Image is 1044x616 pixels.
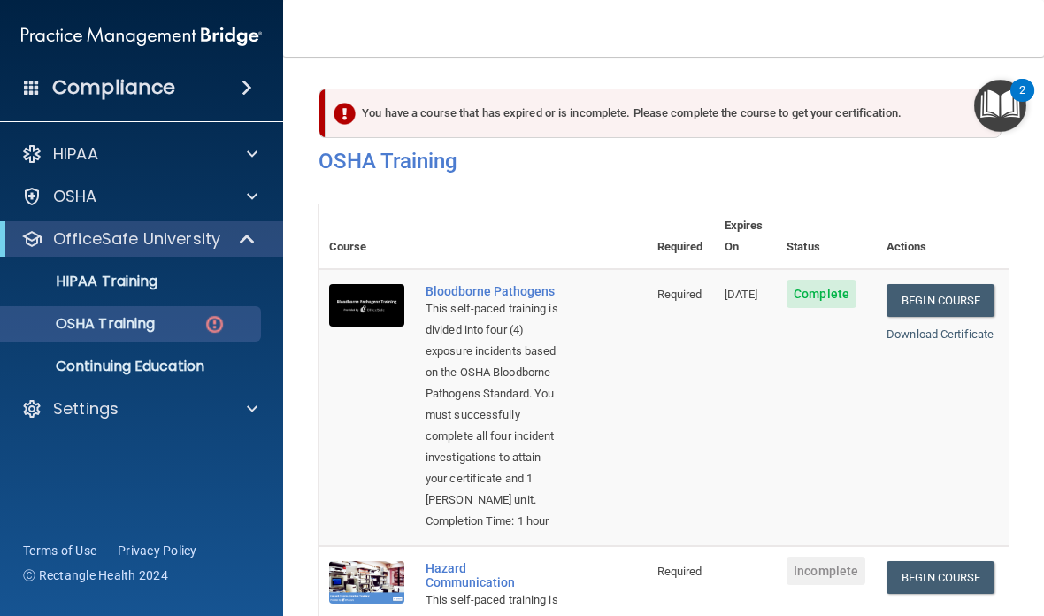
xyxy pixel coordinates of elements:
h4: Compliance [52,75,175,100]
span: Required [657,565,702,578]
p: HIPAA [53,143,98,165]
th: Course [319,204,415,269]
p: OSHA [53,186,97,207]
span: [DATE] [725,288,758,301]
img: exclamation-circle-solid-danger.72ef9ffc.png [334,103,356,125]
img: PMB logo [21,19,262,54]
a: Hazard Communication [426,561,558,589]
h4: OSHA Training [319,149,1009,173]
a: Privacy Policy [118,542,197,559]
th: Status [776,204,876,269]
p: OfficeSafe University [53,228,220,250]
th: Required [647,204,714,269]
button: Open Resource Center, 2 new notifications [974,80,1026,132]
a: Terms of Use [23,542,96,559]
a: OfficeSafe University [21,228,257,250]
div: This self-paced training is divided into four (4) exposure incidents based on the OSHA Bloodborne... [426,298,558,511]
a: Bloodborne Pathogens [426,284,558,298]
th: Actions [876,204,1009,269]
div: You have a course that has expired or is incomplete. Please complete the course to get your certi... [326,89,1002,138]
th: Expires On [714,204,777,269]
div: Completion Time: 1 hour [426,511,558,532]
img: danger-circle.6113f641.png [203,313,226,335]
span: Complete [787,280,856,308]
p: Settings [53,398,119,420]
a: Settings [21,398,257,420]
a: HIPAA [21,143,257,165]
a: OSHA [21,186,257,207]
a: Begin Course [887,284,994,317]
p: OSHA Training [12,315,155,333]
a: Begin Course [887,561,994,594]
span: Ⓒ Rectangle Health 2024 [23,566,168,584]
p: HIPAA Training [12,273,157,290]
div: 2 [1019,90,1025,113]
p: Continuing Education [12,358,253,375]
iframe: Drift Widget Chat Controller [956,494,1023,561]
span: Incomplete [787,557,865,585]
a: Download Certificate [887,327,994,341]
span: Required [657,288,702,301]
